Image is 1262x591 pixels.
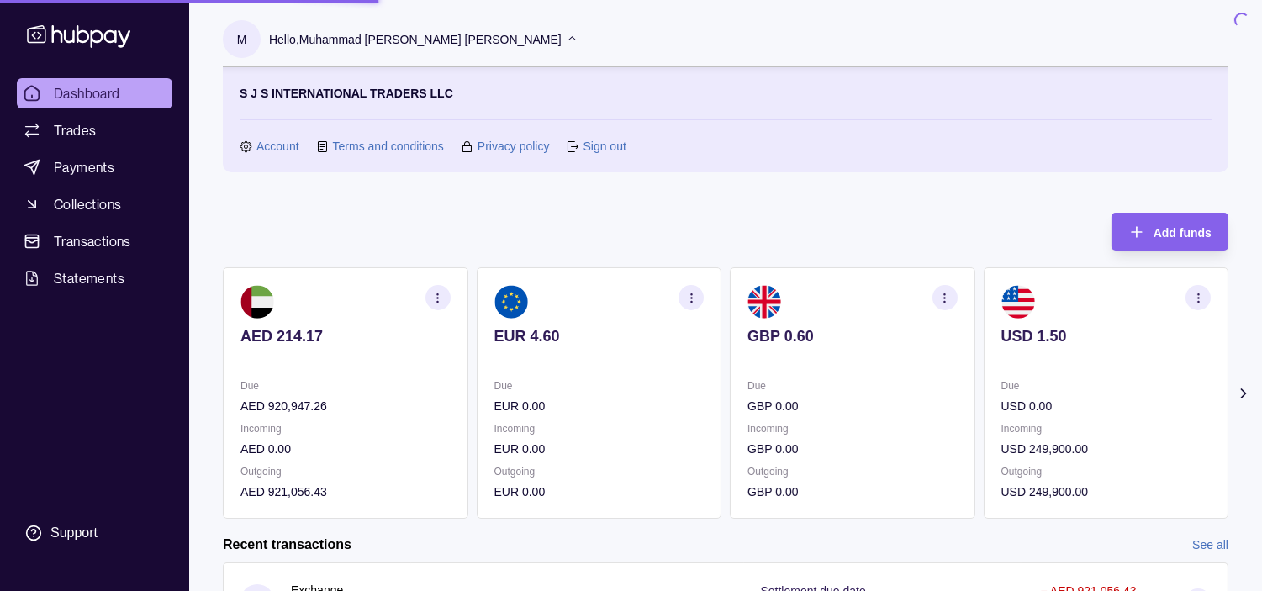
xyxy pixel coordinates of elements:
[54,231,131,251] span: Transactions
[747,420,958,438] p: Incoming
[54,83,120,103] span: Dashboard
[17,78,172,108] a: Dashboard
[1001,483,1212,501] p: USD 249,900.00
[1001,462,1212,481] p: Outgoing
[1001,377,1212,395] p: Due
[269,30,562,49] p: Hello, Muhammad [PERSON_NAME] [PERSON_NAME]
[17,189,172,219] a: Collections
[256,137,299,156] a: Account
[747,483,958,501] p: GBP 0.00
[1001,327,1212,346] p: USD 1.50
[17,226,172,256] a: Transactions
[747,327,958,346] p: GBP 0.60
[237,30,247,49] p: M
[1112,213,1228,251] button: Add funds
[223,536,351,554] h2: Recent transactions
[494,397,705,415] p: EUR 0.00
[1001,397,1212,415] p: USD 0.00
[240,483,451,501] p: AED 921,056.43
[240,285,274,319] img: ae
[17,115,172,145] a: Trades
[240,84,453,103] p: S J S INTERNATIONAL TRADERS LLC
[240,462,451,481] p: Outgoing
[747,377,958,395] p: Due
[17,152,172,182] a: Payments
[54,120,96,140] span: Trades
[54,194,121,214] span: Collections
[478,137,550,156] a: Privacy policy
[494,462,705,481] p: Outgoing
[494,327,705,346] p: EUR 4.60
[240,377,451,395] p: Due
[240,397,451,415] p: AED 920,947.26
[1154,226,1212,240] span: Add funds
[240,327,451,346] p: AED 214.17
[747,285,781,319] img: gb
[1001,285,1035,319] img: us
[494,483,705,501] p: EUR 0.00
[50,524,98,542] div: Support
[1001,440,1212,458] p: USD 249,900.00
[747,440,958,458] p: GBP 0.00
[333,137,444,156] a: Terms and conditions
[54,157,114,177] span: Payments
[747,462,958,481] p: Outgoing
[240,440,451,458] p: AED 0.00
[747,397,958,415] p: GBP 0.00
[583,137,626,156] a: Sign out
[54,268,124,288] span: Statements
[494,440,705,458] p: EUR 0.00
[1001,420,1212,438] p: Incoming
[494,420,705,438] p: Incoming
[494,377,705,395] p: Due
[1192,536,1228,554] a: See all
[240,420,451,438] p: Incoming
[17,263,172,293] a: Statements
[494,285,528,319] img: eu
[17,515,172,551] a: Support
